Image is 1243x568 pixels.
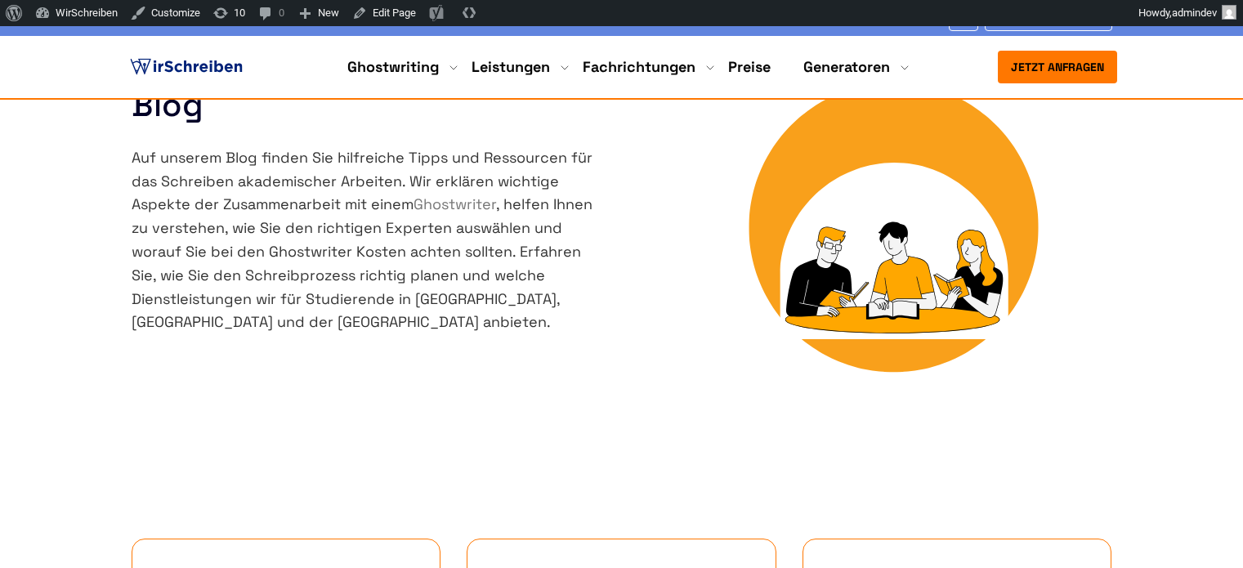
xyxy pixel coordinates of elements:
[347,57,439,77] a: Ghostwriting
[704,41,1112,449] img: Blog
[132,146,606,334] div: Auf unserem Blog finden Sie hilfreiche Tipps und Ressourcen für das Schreiben akademischer Arbeit...
[998,51,1117,83] button: Jetzt anfragen
[803,57,890,77] a: Generatoren
[414,195,496,213] a: Ghostwriter
[728,57,771,76] a: Preise
[132,89,606,122] h1: Blog
[583,57,695,77] a: Fachrichtungen
[1172,7,1217,19] span: admindev
[127,55,246,79] img: logo ghostwriter-österreich
[472,57,550,77] a: Leistungen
